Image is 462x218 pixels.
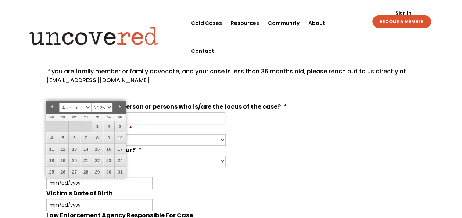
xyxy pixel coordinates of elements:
a: 3 [115,121,126,132]
a: 30 [103,167,114,178]
a: BECOME A MEMBER [372,15,431,28]
a: 31 [115,167,126,178]
a: 20 [69,155,80,166]
a: 24 [115,155,126,166]
span: Sunday [118,116,122,119]
img: Uncovered logo [23,22,165,50]
a: Community [268,9,300,37]
select: Select month [59,103,91,112]
a: 4 [46,132,57,143]
a: 5 [57,132,68,143]
a: 16 [103,144,114,155]
a: 14 [80,144,92,155]
a: Resources [231,9,259,37]
a: 10 [115,132,126,143]
a: 7 [80,132,92,143]
a: 23 [103,155,114,166]
input: mm/dd/yyyy [46,177,153,189]
select: Select year [91,103,112,112]
a: Previous [46,101,57,112]
a: 13 [69,144,80,155]
label: Victim's Date of Birth [46,190,113,197]
span: Tuesday [61,116,65,119]
a: 17 [115,144,126,155]
a: 12 [57,144,68,155]
span: Monday [49,116,54,119]
a: 22 [92,155,103,166]
p: If you are family member or family advocate, and your case is less than 36 months old, please rea... [46,67,410,91]
a: Cold Cases [191,9,222,37]
a: 9 [103,132,114,143]
a: Sign In [391,11,415,15]
a: 8 [92,132,103,143]
span: Friday [95,116,99,119]
a: 26 [57,167,68,178]
a: 27 [69,167,80,178]
a: 6 [69,132,80,143]
span: Wednesday [72,116,77,119]
a: Next [115,101,126,112]
a: 2 [103,121,114,132]
a: Contact [191,37,214,65]
a: 21 [80,155,92,166]
a: 25 [46,167,57,178]
a: 1 [92,121,103,132]
a: 18 [46,155,57,166]
span: Thursday [84,116,88,119]
a: About [308,9,325,37]
a: 11 [46,144,57,155]
input: mm/dd/yyyy [46,199,153,211]
a: 19 [57,155,68,166]
label: What is the name of the person or persons who is/are the focus of the case? [46,103,287,111]
span: Saturday [107,116,111,119]
a: 15 [92,144,103,155]
a: 28 [80,167,92,178]
a: 29 [92,167,103,178]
